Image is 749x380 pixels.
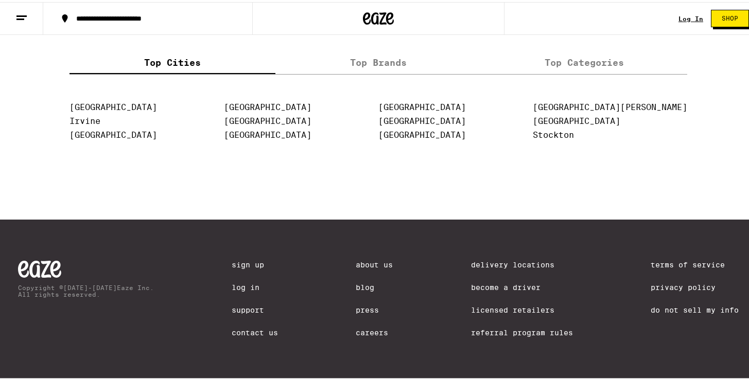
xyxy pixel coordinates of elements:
a: Blog [356,281,393,289]
a: Licensed Retailers [471,304,573,312]
span: Shop [722,13,738,20]
a: Log In [232,281,278,289]
label: Top Cities [69,50,275,72]
a: Stockton [533,128,574,138]
a: Irvine [69,114,100,124]
a: Terms of Service [651,259,739,267]
a: [GEOGRAPHIC_DATA] [533,114,620,124]
a: About Us [356,259,393,267]
a: Support [232,304,278,312]
a: Sign Up [232,259,278,267]
label: Top Brands [275,50,481,72]
a: Careers [356,327,393,335]
a: Log In [678,13,703,20]
a: [GEOGRAPHIC_DATA] [378,128,466,138]
a: [GEOGRAPHIC_DATA] [224,128,311,138]
a: [GEOGRAPHIC_DATA] [378,114,466,124]
button: Shop [711,8,749,25]
a: [GEOGRAPHIC_DATA] [69,100,157,110]
a: Referral Program Rules [471,327,573,335]
a: Contact Us [232,327,278,335]
a: Press [356,304,393,312]
div: tabs [69,50,687,73]
a: [GEOGRAPHIC_DATA] [69,128,157,138]
a: [GEOGRAPHIC_DATA] [224,114,311,124]
span: Hi. Need any help? [11,7,79,15]
a: Privacy Policy [651,281,739,289]
p: Copyright © [DATE]-[DATE] Eaze Inc. All rights reserved. [18,282,154,296]
a: Become a Driver [471,281,573,289]
a: [GEOGRAPHIC_DATA] [224,100,311,110]
a: Do Not Sell My Info [651,304,739,312]
a: [GEOGRAPHIC_DATA] [378,100,466,110]
a: Delivery Locations [471,259,573,267]
label: Top Categories [481,50,687,72]
a: [GEOGRAPHIC_DATA][PERSON_NAME] [533,100,687,110]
